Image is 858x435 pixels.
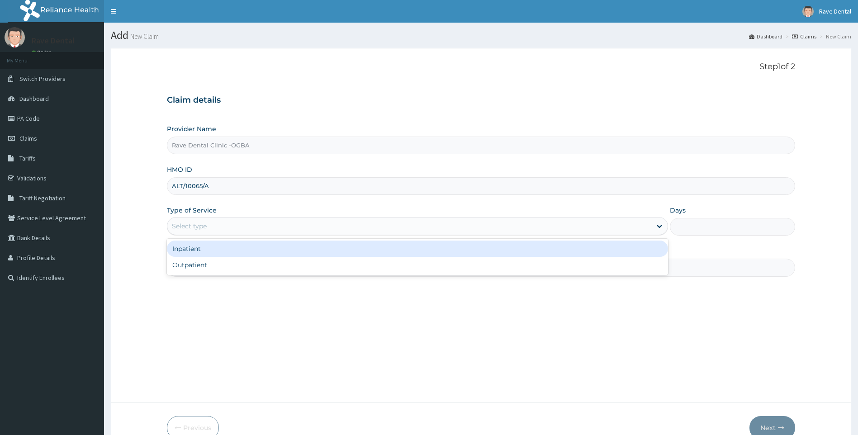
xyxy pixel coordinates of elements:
span: Tariff Negotiation [19,194,66,202]
a: Dashboard [749,33,782,40]
a: Online [32,49,53,56]
input: Enter HMO ID [167,177,796,195]
h3: Claim details [167,95,796,105]
img: User Image [802,6,814,17]
p: Step 1 of 2 [167,62,796,72]
a: Claims [792,33,816,40]
label: Type of Service [167,206,217,215]
img: User Image [5,27,25,47]
label: HMO ID [167,165,192,174]
span: Tariffs [19,154,36,162]
div: Inpatient [167,241,668,257]
span: Switch Providers [19,75,66,83]
p: Rave Dental [32,37,75,45]
span: Rave Dental [819,7,851,15]
h1: Add [111,29,851,41]
span: Claims [19,134,37,142]
div: Select type [172,222,207,231]
span: Dashboard [19,95,49,103]
label: Days [670,206,686,215]
div: Outpatient [167,257,668,273]
label: Provider Name [167,124,216,133]
li: New Claim [817,33,851,40]
small: New Claim [128,33,159,40]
